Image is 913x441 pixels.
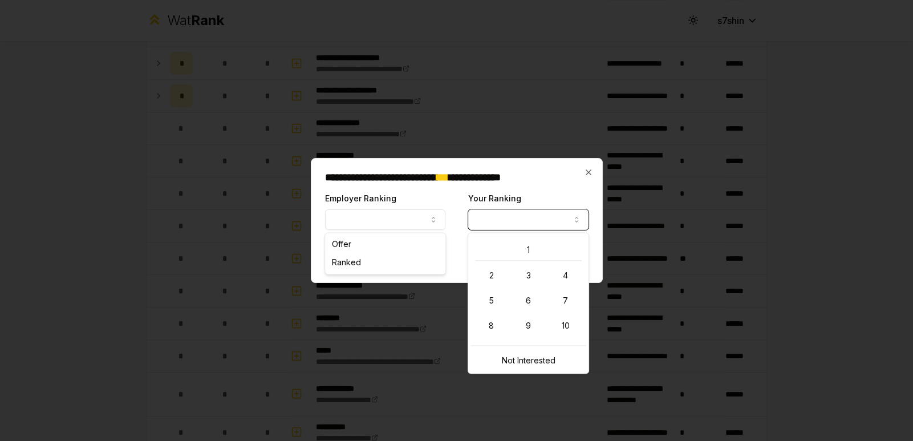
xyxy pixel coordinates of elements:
span: 5 [489,295,494,306]
span: 8 [489,320,494,331]
label: Your Ranking [468,193,521,203]
span: 1 [527,244,530,256]
span: 10 [562,320,570,331]
span: 3 [526,270,531,281]
span: 4 [563,270,568,281]
span: Not Interested [502,355,555,366]
label: Employer Ranking [325,193,396,203]
span: 2 [489,270,494,281]
span: 9 [526,320,531,331]
span: 6 [526,295,531,306]
span: 7 [563,295,568,306]
button: Contribute [325,248,388,269]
